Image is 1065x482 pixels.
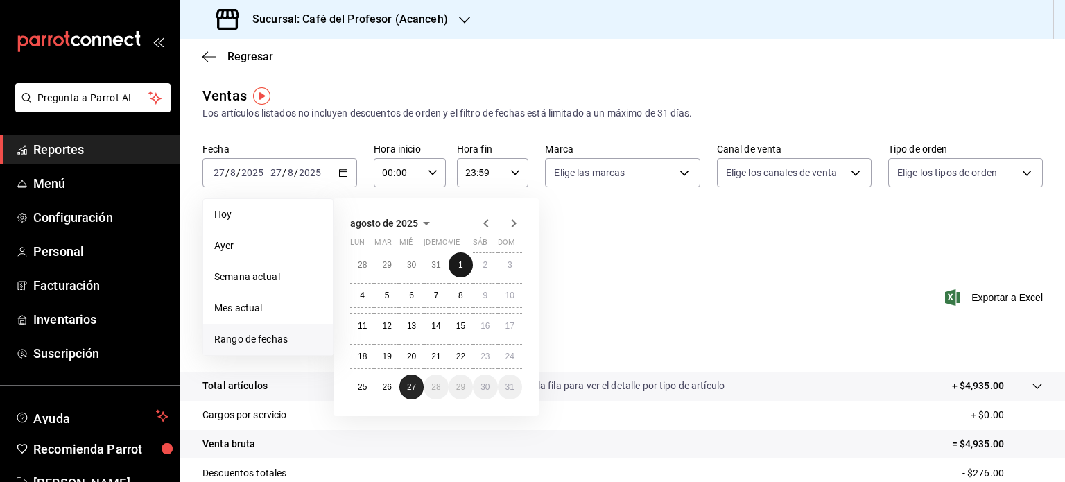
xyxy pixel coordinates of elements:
span: Elige las marcas [554,166,625,180]
div: Ventas [202,85,247,106]
abbr: 21 de agosto de 2025 [431,352,440,361]
button: 6 de agosto de 2025 [399,283,424,308]
button: 12 de agosto de 2025 [374,313,399,338]
button: 31 de agosto de 2025 [498,375,522,399]
button: 3 de agosto de 2025 [498,252,522,277]
span: Menú [33,174,168,193]
button: 22 de agosto de 2025 [449,344,473,369]
span: / [225,167,230,178]
input: -- [230,167,236,178]
span: Ayer [214,239,322,253]
input: ---- [241,167,264,178]
span: Ayuda [33,408,150,424]
p: Venta bruta [202,437,255,451]
abbr: 17 de agosto de 2025 [505,321,514,331]
button: 23 de agosto de 2025 [473,344,497,369]
span: Recomienda Parrot [33,440,168,458]
button: 10 de agosto de 2025 [498,283,522,308]
div: Los artículos listados no incluyen descuentos de orden y el filtro de fechas está limitado a un m... [202,106,1043,121]
button: 1 de agosto de 2025 [449,252,473,277]
abbr: 14 de agosto de 2025 [431,321,440,331]
abbr: 24 de agosto de 2025 [505,352,514,361]
abbr: martes [374,238,391,252]
abbr: 30 de julio de 2025 [407,260,416,270]
button: 24 de agosto de 2025 [498,344,522,369]
abbr: lunes [350,238,365,252]
button: 8 de agosto de 2025 [449,283,473,308]
p: Da clic en la fila para ver el detalle por tipo de artículo [494,379,725,393]
abbr: 10 de agosto de 2025 [505,291,514,300]
button: 30 de julio de 2025 [399,252,424,277]
label: Fecha [202,144,357,154]
abbr: domingo [498,238,515,252]
p: + $0.00 [971,408,1043,422]
span: Suscripción [33,344,168,363]
span: Pregunta a Parrot AI [37,91,149,105]
span: Elige los tipos de orden [897,166,997,180]
span: Exportar a Excel [948,289,1043,306]
label: Hora fin [457,144,529,154]
span: agosto de 2025 [350,218,418,229]
abbr: 19 de agosto de 2025 [382,352,391,361]
span: Personal [33,242,168,261]
button: 7 de agosto de 2025 [424,283,448,308]
button: 29 de agosto de 2025 [449,375,473,399]
p: Descuentos totales [202,466,286,481]
span: Rango de fechas [214,332,322,347]
input: ---- [298,167,322,178]
button: 28 de julio de 2025 [350,252,374,277]
button: 21 de agosto de 2025 [424,344,448,369]
button: 31 de julio de 2025 [424,252,448,277]
abbr: 20 de agosto de 2025 [407,352,416,361]
abbr: 31 de julio de 2025 [431,260,440,270]
p: = $4,935.00 [952,437,1043,451]
span: / [294,167,298,178]
abbr: 29 de julio de 2025 [382,260,391,270]
span: Mes actual [214,301,322,316]
abbr: viernes [449,238,460,252]
abbr: 15 de agosto de 2025 [456,321,465,331]
abbr: 27 de agosto de 2025 [407,382,416,392]
a: Pregunta a Parrot AI [10,101,171,115]
abbr: 13 de agosto de 2025 [407,321,416,331]
label: Canal de venta [717,144,872,154]
button: 26 de agosto de 2025 [374,375,399,399]
button: 14 de agosto de 2025 [424,313,448,338]
abbr: jueves [424,238,505,252]
button: 17 de agosto de 2025 [498,313,522,338]
span: Reportes [33,140,168,159]
abbr: 31 de agosto de 2025 [505,382,514,392]
abbr: 7 de agosto de 2025 [434,291,439,300]
button: 2 de agosto de 2025 [473,252,497,277]
span: / [236,167,241,178]
button: 5 de agosto de 2025 [374,283,399,308]
input: -- [287,167,294,178]
span: Semana actual [214,270,322,284]
button: 19 de agosto de 2025 [374,344,399,369]
button: Regresar [202,50,273,63]
button: 16 de agosto de 2025 [473,313,497,338]
abbr: 1 de agosto de 2025 [458,260,463,270]
button: open_drawer_menu [153,36,164,47]
button: 30 de agosto de 2025 [473,375,497,399]
abbr: 28 de julio de 2025 [358,260,367,270]
button: Pregunta a Parrot AI [15,83,171,112]
input: -- [213,167,225,178]
abbr: 11 de agosto de 2025 [358,321,367,331]
button: 4 de agosto de 2025 [350,283,374,308]
label: Marca [545,144,700,154]
abbr: 9 de agosto de 2025 [483,291,487,300]
abbr: 8 de agosto de 2025 [458,291,463,300]
abbr: 5 de agosto de 2025 [385,291,390,300]
button: 25 de agosto de 2025 [350,375,374,399]
img: Tooltip marker [253,87,270,105]
abbr: 18 de agosto de 2025 [358,352,367,361]
p: - $276.00 [962,466,1043,481]
abbr: 25 de agosto de 2025 [358,382,367,392]
input: -- [270,167,282,178]
span: Configuración [33,208,168,227]
p: Cargos por servicio [202,408,287,422]
abbr: 30 de agosto de 2025 [480,382,490,392]
button: 28 de agosto de 2025 [424,375,448,399]
abbr: 6 de agosto de 2025 [409,291,414,300]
